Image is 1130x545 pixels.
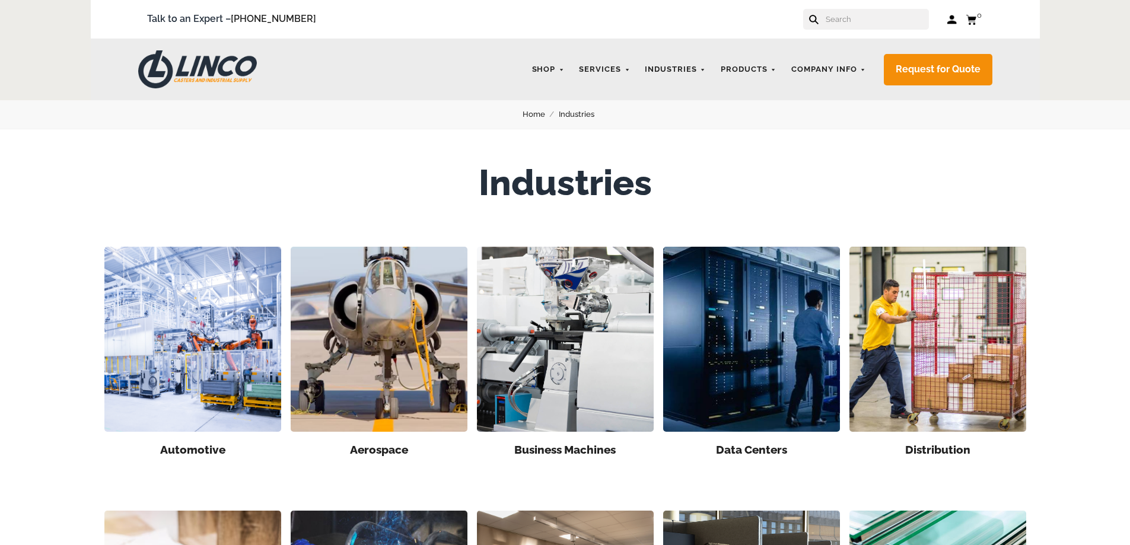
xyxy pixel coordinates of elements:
a: Industries [559,108,608,121]
a: Business Machines [514,443,616,456]
a: Services [573,58,636,81]
img: man in a data center pushing a computer cart [663,247,840,432]
span: 0 [977,11,982,20]
span: Talk to an Expert – [147,11,316,27]
a: Home [523,108,559,121]
a: Log in [947,14,957,26]
a: Aerospace [350,443,408,456]
a: Company Info [785,58,872,81]
a: Automotive [160,443,225,456]
input: Search [825,9,929,30]
a: Distribution [905,443,970,456]
img: a man wearing a yellow shirt pushing a red cart full of packages with both hands [849,247,1026,432]
a: 0 [966,12,983,27]
a: Request for Quote [884,54,992,85]
a: Industries [639,58,712,81]
a: Shop [526,58,571,81]
a: Products [715,58,782,81]
img: LINCO CASTERS & INDUSTRIAL SUPPLY [138,50,257,88]
a: [PHONE_NUMBER] [231,13,316,24]
a: Data Centers [716,443,787,456]
h1: Industries [479,129,652,209]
